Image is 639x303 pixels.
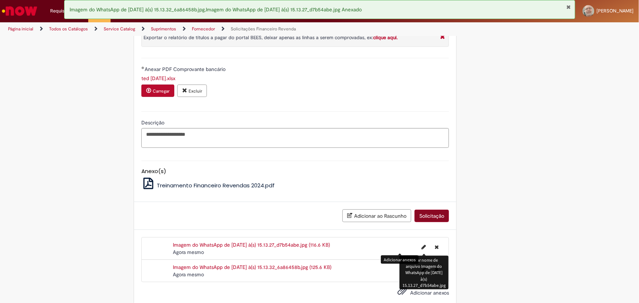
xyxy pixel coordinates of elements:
button: Excluir Imagem do WhatsApp de 2025-08-27 à(s) 15.13.27_d7b54abe.jpg [430,241,443,253]
span: Agora mesmo [173,249,204,255]
button: Adicionar anexos [395,284,409,301]
span: Imagem do WhatsApp de [DATE] à(s) 15.13.32_6a86458b.jpg,Imagem do WhatsApp de [DATE] à(s) 15.13.2... [70,6,362,13]
button: Excluir anexo ted 27 08 2025.xlsx [177,85,207,97]
span: Obrigatório Preenchido [141,66,145,69]
span: Requisições [50,7,76,15]
span: Agora mesmo [173,271,204,278]
textarea: Descrição [141,128,449,148]
span: Adicionar anexos [410,289,449,296]
span: Exportar o relatório de títulos a pagar do portal BEES, deixar apenas as linhas a serem comprovad... [144,34,398,41]
span: [PERSON_NAME] [597,8,634,14]
a: Fornecedor [192,26,215,32]
a: Solicitações Financeiro Revenda [231,26,296,32]
a: Service Catalog [104,26,135,32]
div: Adicionar anexos [381,255,419,264]
h5: Anexo(s) [141,168,449,175]
span: Treinamento Financeiro Revendas 2024.pdf [157,182,275,189]
button: Fechar Notificação [566,4,571,10]
button: Adicionar ao Rascunho [342,209,411,222]
time: 27/08/2025 15:15:59 [173,271,204,278]
div: Editar nome de arquivo Imagem do WhatsApp de [DATE] à(s) 15.13.27_d7b54abe.jpg [400,256,449,289]
button: Solicitação [415,210,449,222]
a: Imagem do WhatsApp de [DATE] à(s) 15.13.32_6a86458b.jpg (125.6 KB) [173,264,331,270]
a: Download de ted 27 08 2025.xlsx [141,75,175,82]
a: Página inicial [8,26,33,32]
ul: Trilhas de página [5,22,420,36]
i: Fechar More information Por question_atencao_comprovante_bancario [438,34,447,41]
small: Excluir [189,88,202,94]
small: Carregar [153,88,170,94]
time: 27/08/2025 15:16:00 [173,249,204,255]
button: Carregar anexo de Anexar PDF Comprovante bancário Required [141,85,174,97]
span: Descrição [141,119,166,126]
span: Anexar PDF Comprovante bancário [145,66,227,72]
img: ServiceNow [1,4,38,18]
a: Suprimentos [151,26,176,32]
button: Editar nome de arquivo Imagem do WhatsApp de 2025-08-27 à(s) 15.13.27_d7b54abe.jpg [417,241,430,253]
a: clique aqui. [373,34,398,41]
a: Todos os Catálogos [49,26,88,32]
a: Treinamento Financeiro Revendas 2024.pdf [141,182,275,189]
a: Imagem do WhatsApp de [DATE] à(s) 15.13.27_d7b54abe.jpg (116.6 KB) [173,242,330,248]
